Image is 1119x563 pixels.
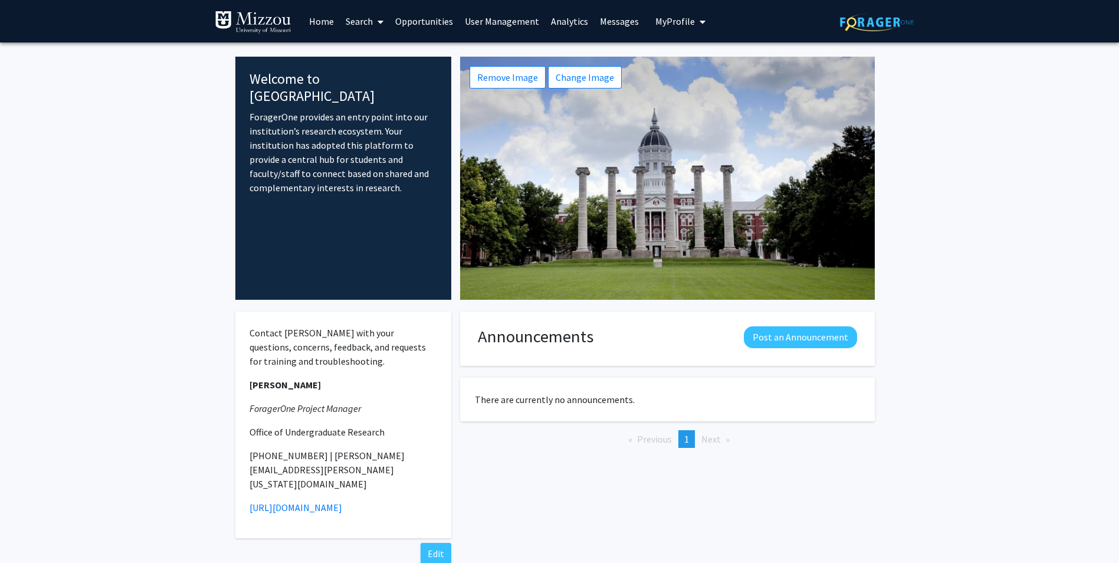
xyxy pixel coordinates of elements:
[215,11,291,34] img: University of Missouri Logo
[701,433,721,445] span: Next
[460,57,875,300] img: Cover Image
[459,1,545,42] a: User Management
[250,402,361,414] em: ForagerOne Project Manager
[250,449,438,491] p: [PHONE_NUMBER] | [PERSON_NAME][EMAIL_ADDRESS][PERSON_NAME][US_STATE][DOMAIN_NAME]
[250,326,438,368] p: Contact [PERSON_NAME] with your questions, concerns, feedback, and requests for training and trou...
[594,1,645,42] a: Messages
[340,1,389,42] a: Search
[250,379,321,391] strong: [PERSON_NAME]
[548,66,622,89] button: Change Image
[478,326,593,347] h1: Announcements
[250,71,438,105] h4: Welcome to [GEOGRAPHIC_DATA]
[744,326,857,348] button: Post an Announcement
[684,433,689,445] span: 1
[470,66,546,89] button: Remove Image
[250,110,438,195] p: ForagerOne provides an entry point into our institution’s research ecosystem. Your institution ha...
[475,392,860,407] p: There are currently no announcements.
[389,1,459,42] a: Opportunities
[460,430,875,448] ul: Pagination
[637,433,672,445] span: Previous
[840,13,914,31] img: ForagerOne Logo
[250,425,438,439] p: Office of Undergraduate Research
[250,502,342,513] a: [URL][DOMAIN_NAME]
[655,15,695,27] span: My Profile
[303,1,340,42] a: Home
[545,1,594,42] a: Analytics
[9,510,50,554] iframe: Chat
